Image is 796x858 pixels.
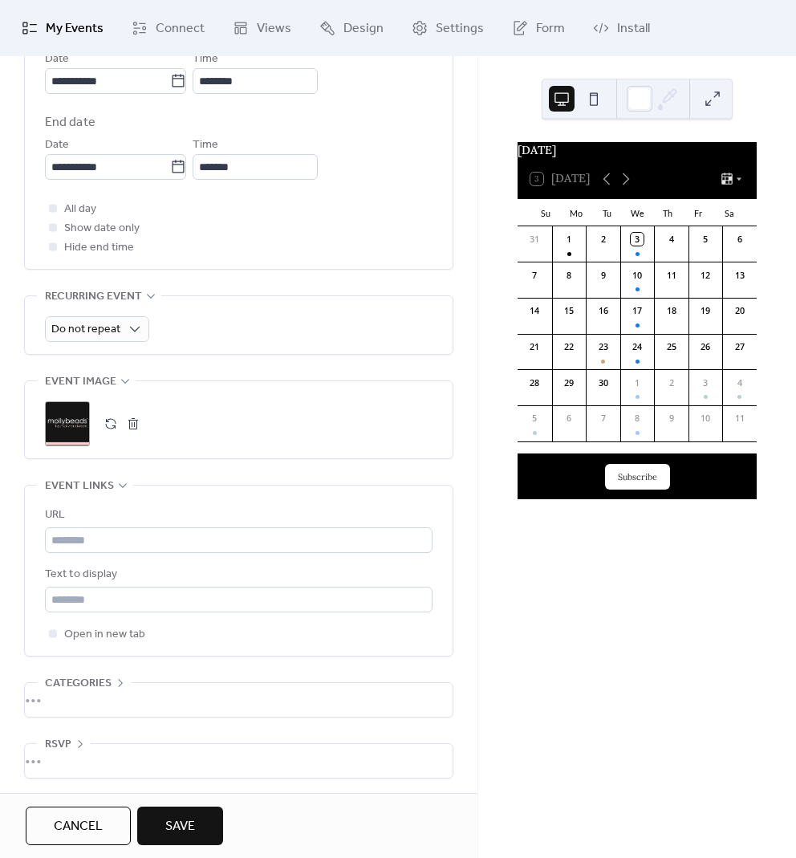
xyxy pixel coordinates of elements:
button: Subscribe [605,464,670,490]
span: Do not repeat [51,319,120,340]
span: Settings [436,19,484,39]
div: 10 [631,269,644,282]
div: 7 [528,269,541,282]
div: 22 [562,340,575,353]
div: 4 [665,233,678,246]
div: 20 [733,304,746,317]
div: 27 [733,340,746,353]
a: My Events [10,6,116,50]
a: Install [581,6,662,50]
div: 10 [699,412,712,425]
span: Form [536,19,565,39]
div: 12 [699,269,712,282]
div: 1 [562,233,575,246]
span: Save [165,817,195,836]
div: 5 [699,233,712,246]
div: Th [652,199,683,226]
div: 26 [699,340,712,353]
span: Cancel [54,817,103,836]
div: 8 [562,269,575,282]
span: Time [193,50,218,69]
span: All day [64,200,96,219]
div: 8 [631,412,644,425]
span: Install [617,19,650,39]
div: 13 [733,269,746,282]
div: End date [45,113,95,132]
div: Su [530,199,561,226]
div: 5 [528,412,541,425]
span: Recurring event [45,287,142,307]
div: 14 [528,304,541,317]
div: 15 [562,304,575,317]
div: 21 [528,340,541,353]
div: 25 [665,340,678,353]
div: We [622,199,652,226]
span: Date [45,50,69,69]
div: 23 [596,340,609,353]
div: 16 [596,304,609,317]
span: Event links [45,477,114,496]
a: Design [307,6,396,50]
span: RSVP [45,735,71,754]
div: Sa [713,199,744,226]
div: Fr [683,199,713,226]
div: 7 [596,412,609,425]
div: 31 [528,233,541,246]
span: Open in new tab [64,625,145,645]
span: Design [343,19,384,39]
div: [DATE] [518,142,757,160]
a: Views [221,6,303,50]
div: 29 [562,376,575,389]
div: 28 [528,376,541,389]
div: 3 [699,376,712,389]
div: 1 [631,376,644,389]
div: 19 [699,304,712,317]
span: Categories [45,674,112,693]
div: 3 [631,233,644,246]
div: 9 [596,269,609,282]
div: 24 [631,340,644,353]
div: ••• [25,744,453,778]
span: Show date only [64,219,140,238]
div: URL [45,506,429,525]
div: 4 [733,376,746,389]
button: Cancel [26,807,131,845]
a: Connect [120,6,217,50]
div: Mo [561,199,591,226]
div: 18 [665,304,678,317]
div: 6 [733,233,746,246]
div: ; [45,401,90,446]
span: Time [193,136,218,155]
div: 11 [665,269,678,282]
span: Connect [156,19,205,39]
a: Settings [400,6,496,50]
span: My Events [46,19,104,39]
div: 2 [596,233,609,246]
div: Tu [591,199,622,226]
a: Form [500,6,577,50]
span: Date [45,136,69,155]
div: 17 [631,304,644,317]
div: 9 [665,412,678,425]
div: 6 [562,412,575,425]
div: 2 [665,376,678,389]
div: 11 [733,412,746,425]
span: Views [257,19,291,39]
span: Hide end time [64,238,134,258]
button: Save [137,807,223,845]
span: Event image [45,372,116,392]
div: Text to display [45,565,429,584]
div: ••• [25,683,453,717]
div: 30 [596,376,609,389]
